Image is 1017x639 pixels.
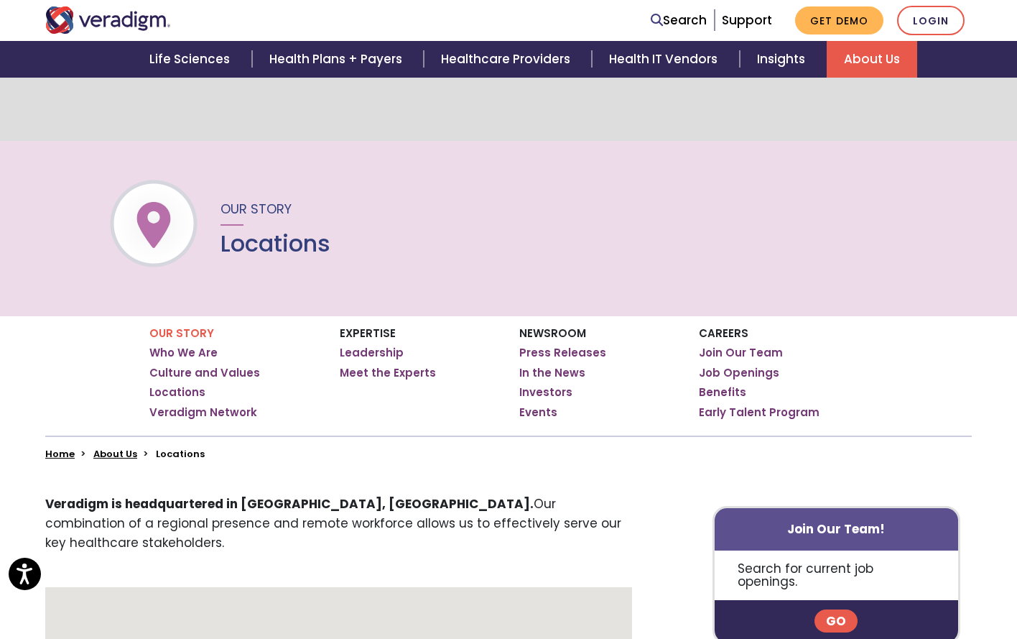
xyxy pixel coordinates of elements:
a: Support [722,12,772,29]
a: Culture and Values [149,366,260,380]
a: About Us [93,447,137,461]
a: Healthcare Providers [424,41,592,78]
a: Login [897,6,965,35]
a: About Us [827,41,917,78]
a: Veradigm Network [149,405,257,420]
h1: Locations [220,230,330,257]
a: Join Our Team [699,346,783,360]
a: Early Talent Program [699,405,819,420]
strong: Join Our Team! [787,520,885,538]
a: Investors [519,385,572,400]
a: Search [651,11,707,30]
a: Home [45,447,75,461]
a: Locations [149,385,205,400]
img: Veradigm logo [45,6,171,34]
a: Leadership [340,346,404,360]
p: Our combination of a regional presence and remote workforce allows us to effectively serve our ke... [45,495,632,553]
p: Search for current job openings. [715,551,958,600]
a: Events [519,405,557,420]
a: Health IT Vendors [592,41,739,78]
span: Our Story [220,200,292,218]
a: Meet the Experts [340,366,436,380]
strong: Veradigm is headquartered in [GEOGRAPHIC_DATA], [GEOGRAPHIC_DATA]. [45,495,534,512]
a: Press Releases [519,346,606,360]
a: Job Openings [699,366,779,380]
a: Benefits [699,385,746,400]
a: Life Sciences [132,41,251,78]
a: Get Demo [795,6,883,35]
a: In the News [519,366,585,380]
a: Go [814,610,858,633]
a: Who We Are [149,346,218,360]
a: Insights [740,41,827,78]
a: Health Plans + Payers [252,41,424,78]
